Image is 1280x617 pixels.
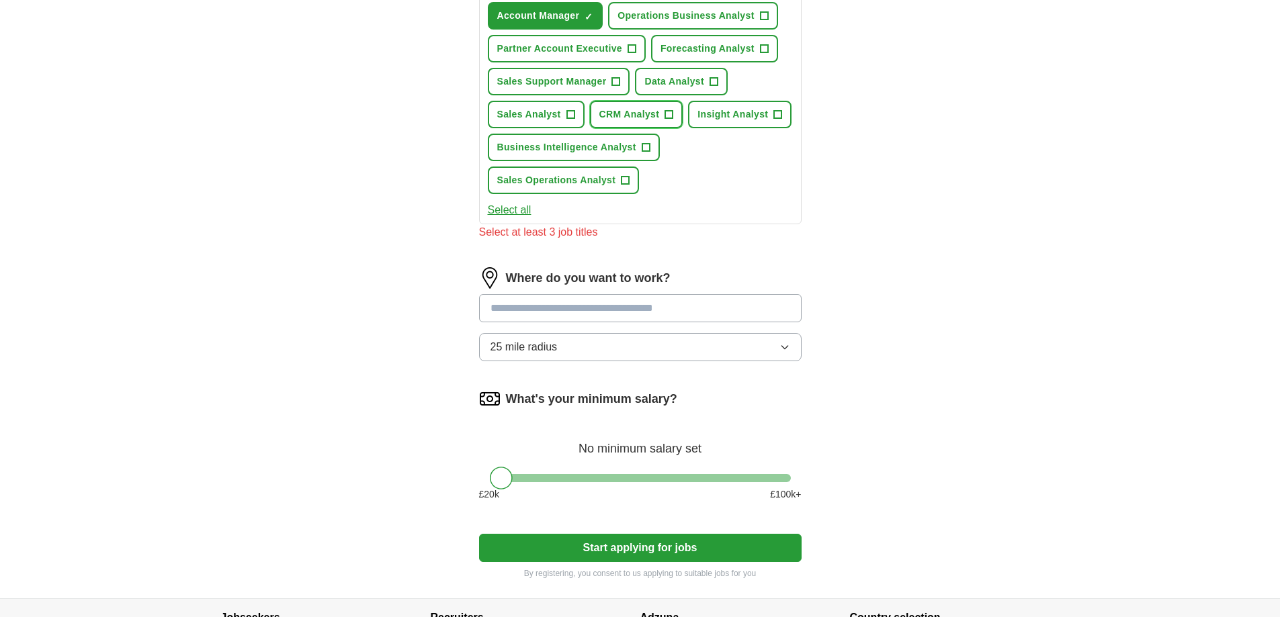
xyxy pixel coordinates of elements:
button: Sales Support Manager [488,68,630,95]
span: Business Intelligence Analyst [497,140,636,154]
button: Insight Analyst [688,101,792,128]
button: Sales Operations Analyst [488,167,640,194]
span: Sales Support Manager [497,75,607,89]
button: Start applying for jobs [479,534,802,562]
span: £ 20 k [479,487,499,502]
button: Sales Analyst [488,101,585,128]
div: No minimum salary set [479,426,802,458]
span: Insight Analyst [697,107,768,122]
label: What's your minimum salary? [506,390,677,408]
span: 25 mile radius [490,339,558,355]
span: Sales Analyst [497,107,561,122]
button: Select all [488,202,531,218]
button: Partner Account Executive [488,35,646,62]
button: Operations Business Analyst [608,2,777,30]
label: Where do you want to work? [506,269,671,287]
span: ✓ [585,11,593,22]
button: CRM Analyst [590,101,683,128]
span: Forecasting Analyst [660,42,755,56]
span: Partner Account Executive [497,42,622,56]
span: Data Analyst [644,75,704,89]
button: Forecasting Analyst [651,35,778,62]
div: Select at least 3 job titles [479,224,802,240]
span: £ 100 k+ [770,487,801,502]
span: Account Manager [497,9,580,23]
button: Business Intelligence Analyst [488,134,660,161]
span: Operations Business Analyst [617,9,754,23]
p: By registering, you consent to us applying to suitable jobs for you [479,567,802,579]
button: 25 mile radius [479,333,802,361]
span: CRM Analyst [599,107,660,122]
button: Account Manager✓ [488,2,603,30]
img: location.png [479,267,501,289]
span: Sales Operations Analyst [497,173,616,187]
img: salary.png [479,388,501,410]
button: Data Analyst [635,68,728,95]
